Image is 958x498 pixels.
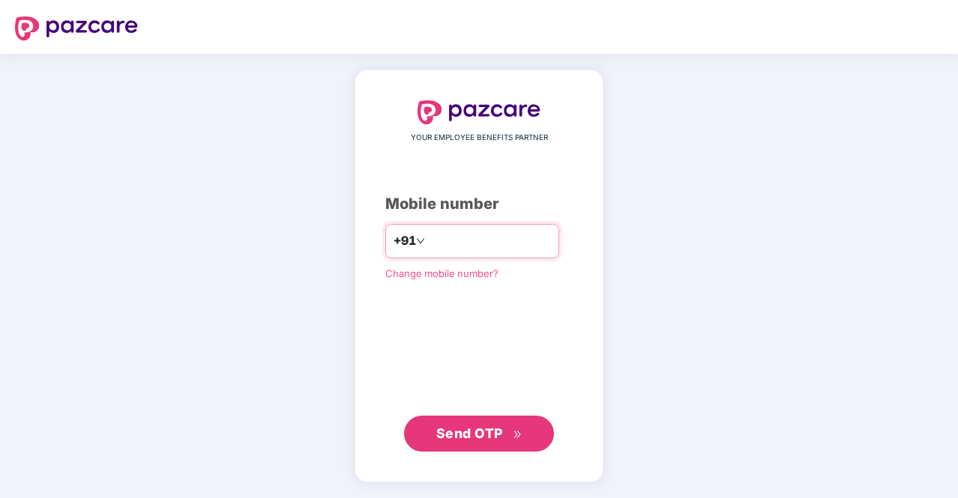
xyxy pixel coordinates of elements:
a: Change mobile number? [385,267,498,279]
span: down [416,237,425,246]
span: YOUR EMPLOYEE BENEFITS PARTNER [411,132,548,144]
span: +91 [394,231,416,250]
span: double-right [513,430,522,440]
div: Mobile number [385,192,573,216]
img: logo [418,100,540,124]
img: logo [15,16,138,40]
span: Send OTP [436,425,503,441]
button: Send OTPdouble-right [404,416,554,452]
